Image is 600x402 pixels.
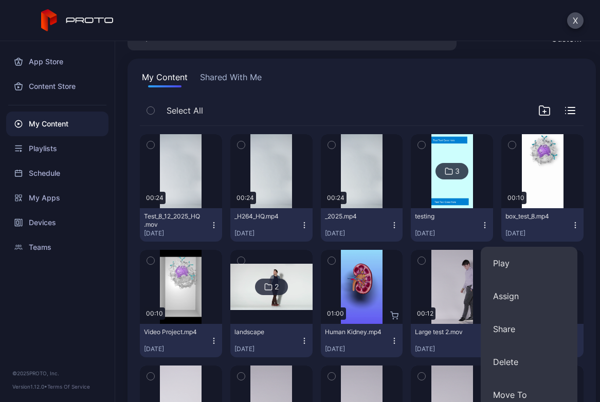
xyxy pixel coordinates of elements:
div: Large test 2.mov [415,328,471,336]
button: testing[DATE] [411,208,493,242]
div: © 2025 PROTO, Inc. [12,369,102,377]
a: Devices [6,210,108,235]
button: _2025.mp4[DATE] [321,208,403,242]
div: 3 [455,167,460,176]
a: App Store [6,49,108,74]
div: [DATE] [325,345,391,353]
div: [DATE] [144,345,210,353]
a: Teams [6,235,108,260]
div: _2025.mp4 [325,212,381,221]
button: X [567,12,584,29]
button: Shared With Me [198,71,264,87]
span: Version 1.12.0 • [12,383,47,390]
a: Terms Of Service [47,383,90,390]
span: Select All [167,104,203,117]
button: Play [481,247,577,280]
button: box_test_8.mp4[DATE] [501,208,584,242]
div: _H264_HQ.mp4 [234,212,291,221]
div: [DATE] [505,229,571,237]
div: [DATE] [325,229,391,237]
a: Playlists [6,136,108,161]
div: Video Project.mp4 [144,328,201,336]
div: [DATE] [144,229,210,237]
div: [DATE] [415,345,481,353]
button: _H264_HQ.mp4[DATE] [230,208,313,242]
div: [DATE] [234,345,300,353]
div: landscape [234,328,291,336]
div: 2 [275,282,279,291]
button: My Content [140,71,190,87]
button: Delete [481,345,577,378]
a: My Content [6,112,108,136]
div: [DATE] [234,229,300,237]
div: Test_8_12_2025_HQ.mov [144,212,201,229]
button: landscape[DATE] [230,324,313,357]
button: Test_8_12_2025_HQ.mov[DATE] [140,208,222,242]
a: Content Store [6,74,108,99]
a: My Apps [6,186,108,210]
div: testing [415,212,471,221]
button: Assign [481,280,577,313]
a: Schedule [6,161,108,186]
button: Share [481,313,577,345]
button: Human Kidney.mp4[DATE] [321,324,403,357]
div: Human Kidney.mp4 [325,328,381,336]
div: [DATE] [415,229,481,237]
div: box_test_8.mp4 [505,212,562,221]
button: Video Project.mp4[DATE] [140,324,222,357]
button: Large test 2.mov[DATE] [411,324,493,357]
